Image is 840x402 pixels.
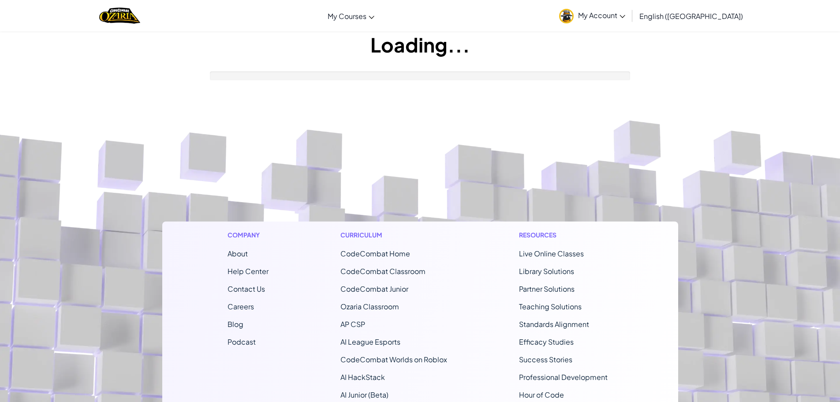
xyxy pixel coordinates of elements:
[323,4,379,28] a: My Courses
[228,267,269,276] a: Help Center
[519,319,589,329] a: Standards Alignment
[519,230,613,240] h1: Resources
[519,302,582,311] a: Teaching Solutions
[228,249,248,258] a: About
[519,284,575,293] a: Partner Solutions
[340,390,388,399] a: AI Junior (Beta)
[340,230,447,240] h1: Curriculum
[99,7,140,25] img: Home
[519,267,574,276] a: Library Solutions
[519,355,572,364] a: Success Stories
[328,11,366,21] span: My Courses
[228,302,254,311] a: Careers
[340,372,385,382] a: AI HackStack
[228,319,243,329] a: Blog
[519,390,564,399] a: Hour of Code
[228,337,256,346] a: Podcast
[340,319,365,329] a: AP CSP
[555,2,630,30] a: My Account
[99,7,140,25] a: Ozaria by CodeCombat logo
[340,355,447,364] a: CodeCombat Worlds on Roblox
[578,11,625,20] span: My Account
[340,249,410,258] span: CodeCombat Home
[519,249,584,258] a: Live Online Classes
[340,337,400,346] a: AI League Esports
[519,372,608,382] a: Professional Development
[340,302,399,311] a: Ozaria Classroom
[340,284,408,293] a: CodeCombat Junior
[519,337,574,346] a: Efficacy Studies
[340,267,426,276] a: CodeCombat Classroom
[639,11,743,21] span: English ([GEOGRAPHIC_DATA])
[228,230,269,240] h1: Company
[228,284,265,293] span: Contact Us
[559,9,574,23] img: avatar
[635,4,747,28] a: English ([GEOGRAPHIC_DATA])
